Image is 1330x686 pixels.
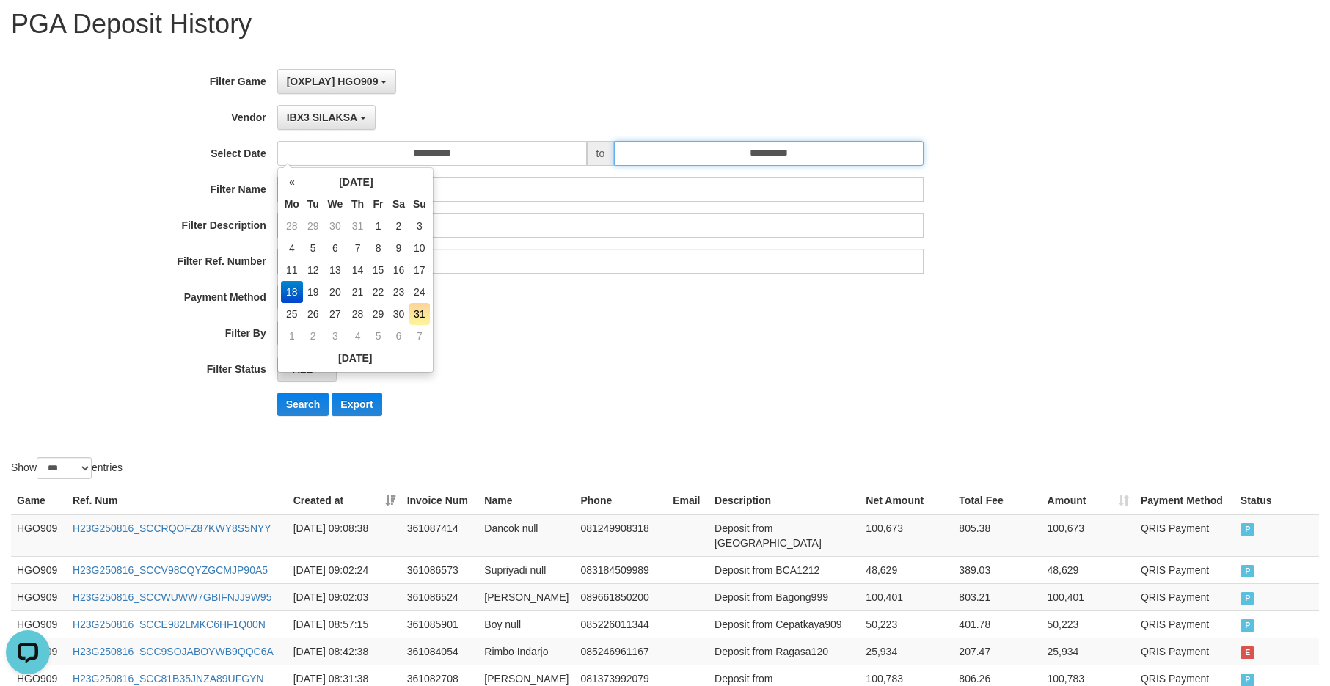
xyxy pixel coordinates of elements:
[1241,592,1255,605] span: PAID
[73,619,266,630] a: H23G250816_SCCE982LMKC6HF1Q00N
[860,514,953,557] td: 100,673
[401,583,479,610] td: 361086524
[281,171,303,193] th: «
[288,487,401,514] th: Created at: activate to sort column ascending
[1135,610,1235,638] td: QRIS Payment
[368,193,388,215] th: Fr
[347,281,368,303] td: 21
[709,638,860,665] td: Deposit from Ragasa120
[1135,638,1235,665] td: QRIS Payment
[478,638,574,665] td: Rimbo Indarjo
[277,69,397,94] button: [OXPLAY] HGO909
[1241,646,1255,659] span: EXPIRED
[347,259,368,281] td: 14
[401,638,479,665] td: 361084054
[1042,610,1135,638] td: 50,223
[574,514,667,557] td: 081249908318
[478,610,574,638] td: Boy null
[303,215,324,237] td: 29
[860,638,953,665] td: 25,934
[277,105,376,130] button: IBX3 SILAKSA
[11,10,1319,39] h1: PGA Deposit History
[1241,619,1255,632] span: PAID
[324,193,348,215] th: We
[324,237,348,259] td: 6
[401,556,479,583] td: 361086573
[368,237,388,259] td: 8
[11,457,123,479] label: Show entries
[953,610,1041,638] td: 401.78
[287,363,319,375] span: - ALL -
[709,514,860,557] td: Deposit from [GEOGRAPHIC_DATA]
[11,487,67,514] th: Game
[953,583,1041,610] td: 803.21
[347,325,368,347] td: 4
[303,325,324,347] td: 2
[574,487,667,514] th: Phone
[574,583,667,610] td: 089661850200
[1241,674,1255,686] span: PAID
[1135,514,1235,557] td: QRIS Payment
[1042,638,1135,665] td: 25,934
[388,215,409,237] td: 2
[303,171,409,193] th: [DATE]
[953,487,1041,514] th: Total Fee
[324,215,348,237] td: 30
[11,583,67,610] td: HGO909
[478,583,574,610] td: [PERSON_NAME]
[11,556,67,583] td: HGO909
[324,303,348,325] td: 27
[368,325,388,347] td: 5
[324,259,348,281] td: 13
[11,514,67,557] td: HGO909
[860,487,953,514] th: Net Amount
[281,281,303,303] td: 18
[277,393,329,416] button: Search
[1135,583,1235,610] td: QRIS Payment
[303,193,324,215] th: Tu
[401,610,479,638] td: 361085901
[709,583,860,610] td: Deposit from Bagong999
[409,237,430,259] td: 10
[347,193,368,215] th: Th
[281,347,430,369] th: [DATE]
[574,638,667,665] td: 085246961167
[288,583,401,610] td: [DATE] 09:02:03
[478,556,574,583] td: Supriyadi null
[409,259,430,281] td: 17
[401,514,479,557] td: 361087414
[401,487,479,514] th: Invoice Num
[347,215,368,237] td: 31
[860,610,953,638] td: 50,223
[368,215,388,237] td: 1
[303,237,324,259] td: 5
[953,638,1041,665] td: 207.47
[1042,487,1135,514] th: Amount: activate to sort column ascending
[368,281,388,303] td: 22
[73,522,271,534] a: H23G250816_SCCRQOFZ87KWY8S5NYY
[303,303,324,325] td: 26
[324,281,348,303] td: 20
[860,583,953,610] td: 100,401
[287,112,357,123] span: IBX3 SILAKSA
[709,487,860,514] th: Description
[1042,514,1135,557] td: 100,673
[709,610,860,638] td: Deposit from Cepatkaya909
[281,237,303,259] td: 4
[1235,487,1319,514] th: Status
[73,673,264,685] a: H23G250816_SCC81B35JNZA89UFGYN
[73,564,268,576] a: H23G250816_SCCV98CQYZGCMJP90A5
[709,556,860,583] td: Deposit from BCA1212
[409,215,430,237] td: 3
[478,514,574,557] td: Dancok null
[37,457,92,479] select: Showentries
[587,141,615,166] span: to
[409,193,430,215] th: Su
[1042,556,1135,583] td: 48,629
[388,303,409,325] td: 30
[368,303,388,325] td: 29
[347,237,368,259] td: 7
[1241,565,1255,577] span: PAID
[388,193,409,215] th: Sa
[478,487,574,514] th: Name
